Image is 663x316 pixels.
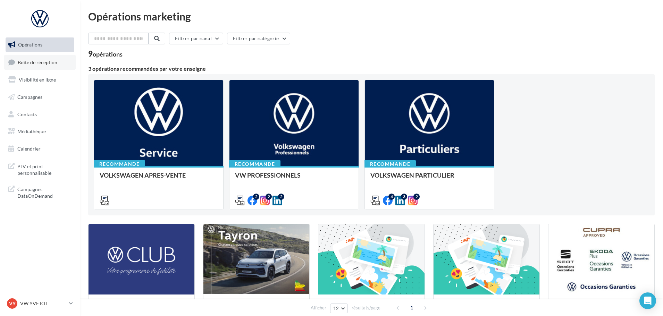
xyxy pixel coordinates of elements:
a: Boîte de réception [4,55,76,70]
div: Open Intercom Messenger [639,292,656,309]
div: Recommandé [229,160,280,168]
button: 12 [330,304,348,313]
span: Calendrier [17,146,41,152]
a: Calendrier [4,142,76,156]
div: Recommandé [94,160,145,168]
a: Médiathèque [4,124,76,139]
span: Visibilité en ligne [19,77,56,83]
a: PLV et print personnalisable [4,159,76,179]
span: Boîte de réception [18,59,57,65]
p: VW YVETOT [20,300,66,307]
div: 2 [253,194,259,200]
span: Médiathèque [17,128,46,134]
span: Afficher [311,305,326,311]
div: Recommandé [364,160,416,168]
span: VOLKSWAGEN APRES-VENTE [100,171,186,179]
span: 12 [333,306,339,311]
a: Campagnes [4,90,76,104]
span: PLV et print personnalisable [17,162,72,177]
span: Campagnes [17,94,42,100]
span: Opérations [18,42,42,48]
div: opérations [93,51,123,57]
span: résultats/page [352,305,380,311]
div: 2 [266,194,272,200]
span: VOLKSWAGEN PARTICULIER [370,171,454,179]
div: 9 [88,50,123,58]
a: VY VW YVETOT [6,297,74,310]
span: 1 [406,302,417,313]
button: Filtrer par canal [169,33,223,44]
span: Contacts [17,111,37,117]
div: 3 [401,194,407,200]
div: 3 opérations recommandées par votre enseigne [88,66,655,71]
a: Contacts [4,107,76,122]
div: 2 [278,194,284,200]
a: Campagnes DataOnDemand [4,182,76,202]
a: Visibilité en ligne [4,72,76,87]
a: Opérations [4,37,76,52]
div: 2 [413,194,420,200]
button: Filtrer par catégorie [227,33,290,44]
div: 4 [388,194,395,200]
div: Opérations marketing [88,11,655,22]
span: Campagnes DataOnDemand [17,185,72,199]
span: VY [9,300,16,307]
span: VW PROFESSIONNELS [235,171,301,179]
